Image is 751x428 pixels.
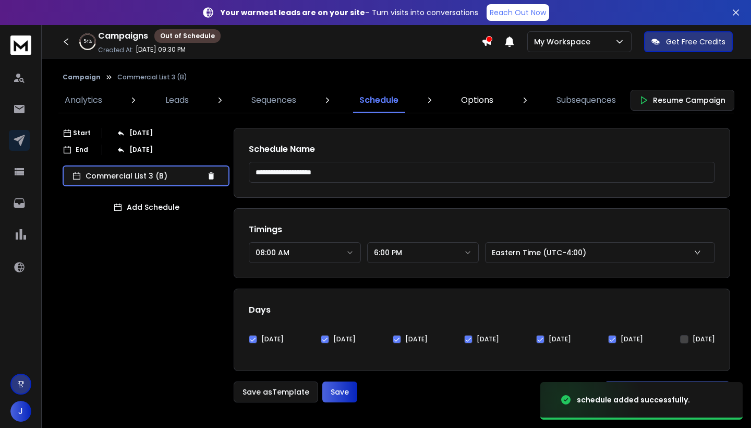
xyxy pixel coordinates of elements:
[129,146,153,154] p: [DATE]
[550,88,622,113] a: Subsequences
[117,73,187,81] p: Commercial List 3 (B)
[333,335,356,343] label: [DATE]
[353,88,405,113] a: Schedule
[65,94,102,106] p: Analytics
[86,171,202,181] p: Commercial List 3 (B)
[322,382,357,402] button: Save
[136,45,186,54] p: [DATE] 09:30 PM
[10,35,31,55] img: logo
[63,73,101,81] button: Campaign
[234,382,318,402] button: Save asTemplate
[165,94,189,106] p: Leads
[63,197,229,218] button: Add Schedule
[534,37,595,47] p: My Workspace
[10,401,31,422] button: J
[83,39,92,45] p: 54 %
[261,335,284,343] label: [DATE]
[249,223,715,236] h1: Timings
[159,88,195,113] a: Leads
[693,335,715,343] label: [DATE]
[98,46,134,54] p: Created At:
[405,335,428,343] label: [DATE]
[249,304,715,316] h1: Days
[549,335,571,343] label: [DATE]
[245,88,302,113] a: Sequences
[251,94,296,106] p: Sequences
[221,7,478,18] p: – Turn visits into conversations
[359,94,398,106] p: Schedule
[58,88,108,113] a: Analytics
[477,335,499,343] label: [DATE]
[631,90,734,111] button: Resume Campaign
[221,7,365,18] strong: Your warmest leads are on your site
[154,29,221,43] div: Out of Schedule
[490,7,546,18] p: Reach Out Now
[621,335,643,343] label: [DATE]
[455,88,500,113] a: Options
[98,30,148,42] h1: Campaigns
[666,37,725,47] p: Get Free Credits
[556,94,616,106] p: Subsequences
[76,146,88,154] p: End
[249,143,715,156] h1: Schedule Name
[492,247,590,258] p: Eastern Time (UTC-4:00)
[487,4,549,21] a: Reach Out Now
[129,129,153,137] p: [DATE]
[461,94,493,106] p: Options
[644,31,733,52] button: Get Free Credits
[367,242,479,263] button: 6:00 PM
[73,129,91,137] p: Start
[249,242,361,263] button: 08:00 AM
[577,395,690,405] div: schedule added successfully.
